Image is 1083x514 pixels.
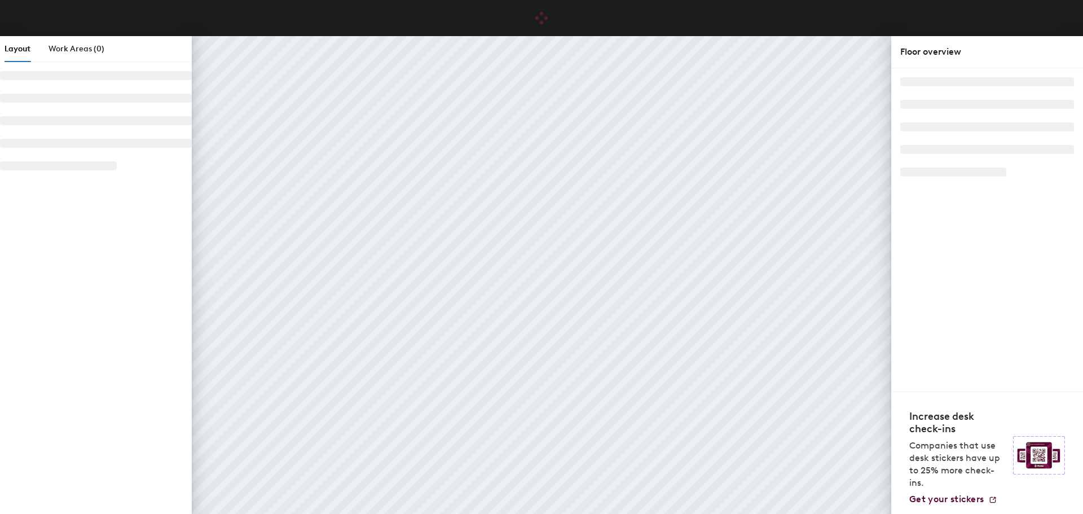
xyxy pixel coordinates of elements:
a: Get your stickers [909,494,997,505]
p: Companies that use desk stickers have up to 25% more check-ins. [909,440,1006,489]
span: Work Areas (0) [49,44,104,54]
h4: Increase desk check-ins [909,410,1006,435]
span: Layout [5,44,30,54]
span: Get your stickers [909,494,984,504]
img: Sticker logo [1013,436,1065,475]
div: Floor overview [900,45,1074,59]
